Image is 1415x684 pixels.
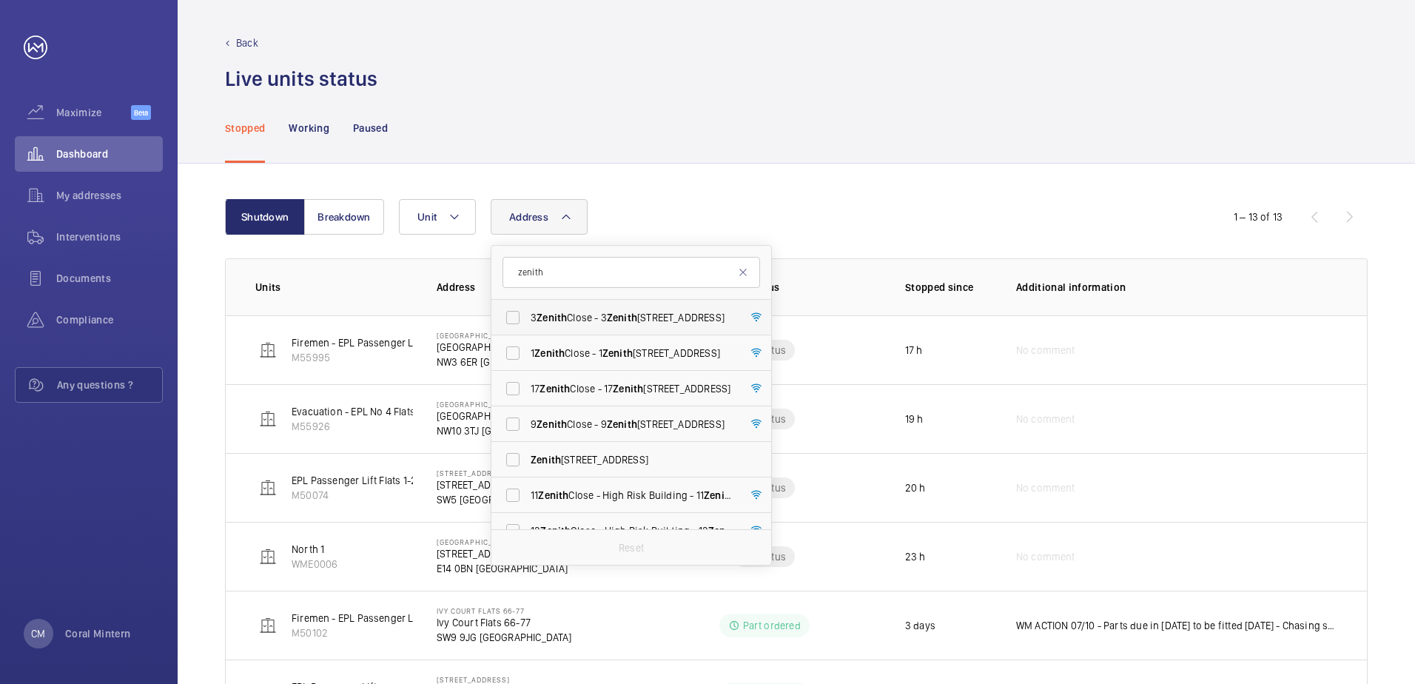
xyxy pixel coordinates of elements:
[57,378,162,392] span: Any questions ?
[531,346,734,361] span: 1 Close - 1 [STREET_ADDRESS]
[531,488,734,503] span: 11 Close - High Risk Building - 11 [STREET_ADDRESS]
[292,557,337,571] p: WME0006
[292,488,423,503] p: M50074
[509,211,548,223] span: Address
[537,312,567,323] span: Zenith
[905,343,923,358] p: 17 h
[437,675,574,684] p: [STREET_ADDRESS]
[743,618,801,633] p: Part ordered
[437,606,572,615] p: Ivy Court Flats 66-77
[905,280,992,295] p: Stopped since
[534,347,565,359] span: Zenith
[353,121,388,135] p: Paused
[259,341,277,359] img: elevator.svg
[905,412,924,426] p: 19 h
[437,280,647,295] p: Address
[437,469,552,477] p: [STREET_ADDRESS]
[537,418,567,430] span: Zenith
[259,617,277,634] img: elevator.svg
[1016,412,1075,426] span: No comment
[531,454,561,466] span: Zenith
[538,489,568,501] span: Zenith
[491,199,588,235] button: Address
[255,280,413,295] p: Units
[602,347,633,359] span: Zenith
[259,479,277,497] img: elevator.svg
[905,618,935,633] p: 3 days
[31,626,45,641] p: CM
[259,548,277,566] img: elevator.svg
[292,473,423,488] p: EPL Passenger Lift Flats 1-24
[225,199,305,235] button: Shutdown
[531,452,734,467] span: [STREET_ADDRESS]
[56,188,163,203] span: My addresses
[437,537,568,546] p: [GEOGRAPHIC_DATA]
[437,355,573,369] p: NW3 6ER [GEOGRAPHIC_DATA]
[905,549,926,564] p: 23 h
[292,542,337,557] p: North 1
[437,331,573,340] p: [GEOGRAPHIC_DATA]
[437,630,572,645] p: SW9 9JG [GEOGRAPHIC_DATA]
[619,540,644,555] p: Reset
[607,418,637,430] span: Zenith
[65,626,131,641] p: Coral Mintern
[56,312,163,327] span: Compliance
[292,419,465,434] p: M55926
[289,121,329,135] p: Working
[1016,280,1337,295] p: Additional information
[531,310,734,325] span: 3 Close - 3 [STREET_ADDRESS]
[437,340,573,355] p: [GEOGRAPHIC_DATA]
[304,199,384,235] button: Breakdown
[437,615,572,630] p: Ivy Court Flats 66-77
[607,312,637,323] span: Zenith
[437,409,647,423] p: [GEOGRAPHIC_DATA] C Flats 45-101
[417,211,437,223] span: Unit
[292,350,423,365] p: M55995
[540,525,571,537] span: Zenith
[905,480,926,495] p: 20 h
[704,489,734,501] span: Zenith
[708,525,739,537] span: Zenith
[399,199,476,235] button: Unit
[1016,549,1075,564] span: No comment
[131,105,151,120] span: Beta
[225,121,265,135] p: Stopped
[1016,618,1337,633] p: WM ACTION 07/10 - Parts due in [DATE] to be fitted [DATE] - Chasing suppliers for their availabil...
[1016,480,1075,495] span: No comment
[225,65,377,93] h1: Live units status
[540,383,570,395] span: Zenith
[437,546,568,561] p: [STREET_ADDRESS]
[437,477,552,492] p: [STREET_ADDRESS]
[437,400,647,409] p: [GEOGRAPHIC_DATA] C Flats 45-101 - High Risk Building
[259,410,277,428] img: elevator.svg
[437,423,647,438] p: NW10 3TJ [GEOGRAPHIC_DATA]
[56,271,163,286] span: Documents
[236,36,258,50] p: Back
[613,383,643,395] span: Zenith
[503,257,760,288] input: Search by address
[437,492,552,507] p: SW5 [GEOGRAPHIC_DATA]
[292,611,476,626] p: Firemen - EPL Passenger Lift Flats 66-77
[56,147,163,161] span: Dashboard
[56,229,163,244] span: Interventions
[56,105,131,120] span: Maximize
[292,335,423,350] p: Firemen - EPL Passenger Lift
[292,404,465,419] p: Evacuation - EPL No 4 Flats 45-101 R/h
[437,561,568,576] p: E14 0BN [GEOGRAPHIC_DATA]
[531,523,734,538] span: 13 Close - High Risk Building - 13 [STREET_ADDRESS]
[531,381,734,396] span: 17 Close - 17 [STREET_ADDRESS]
[531,417,734,432] span: 9 Close - 9 [STREET_ADDRESS]
[1234,209,1283,224] div: 1 – 13 of 13
[292,626,476,640] p: M50102
[1016,343,1075,358] span: No comment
